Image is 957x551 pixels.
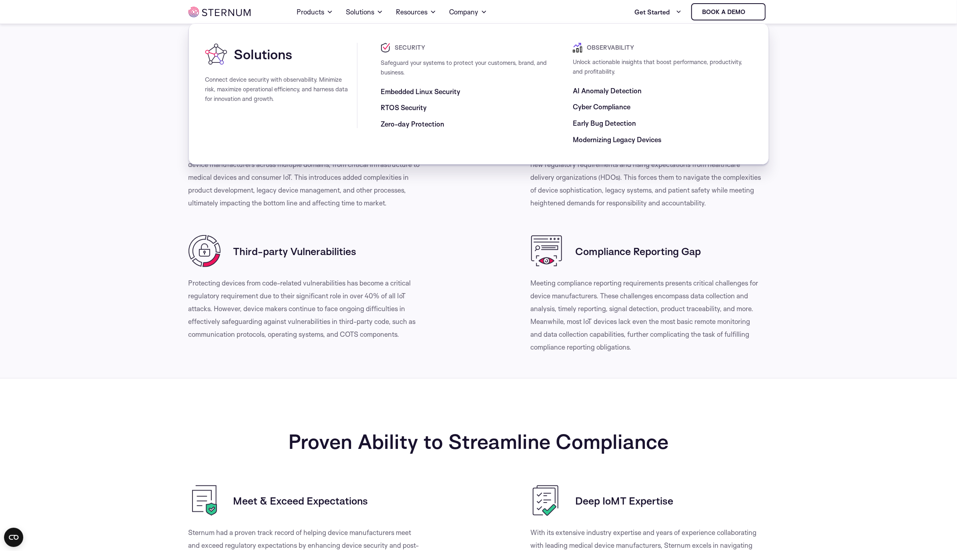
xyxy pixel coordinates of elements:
span: Safeguard your systems to protect your customers, brand, and business. [381,59,547,76]
span: Connect device security with observability. Minimize risk, maximize operational efficiency, and h... [205,76,348,103]
img: Deep IoMT Expertise [530,485,562,517]
a: Book a demo [691,3,766,20]
a: Resources [396,1,436,23]
a: Zero-day Protection [381,119,444,129]
span: Security [393,43,425,52]
img: sternum iot [748,9,755,15]
a: RTOS Security [381,103,427,113]
a: Products [297,1,333,23]
a: Early Bug Detection [573,119,636,128]
a: Modernizing Legacy Devices [573,135,662,145]
a: Solutions [346,1,383,23]
p: IoMT manufacturers find themselves on the forefront, having to deal with new regulatory requireme... [530,145,762,209]
a: AI Anomaly Detection [573,86,642,96]
img: Meet & Exceed Expectations [189,485,221,517]
h3: Compliance Reporting Gap [575,245,701,257]
img: sternum iot [189,7,251,17]
img: Compliance Reporting Gap [530,235,562,267]
a: Get Started [634,4,682,20]
span: Solutions [234,46,292,62]
h2: Proven Ability to Streamline Compliance [189,430,769,453]
span: Observability [585,43,634,52]
p: New regulatory standards raise security and visibility expectations for device manufacturers acro... [189,145,421,209]
img: Third-party Vulnerabilities [189,235,221,267]
p: Protecting devices from code-related vulnerabilities has become a critical regulatory requirement... [189,277,421,341]
p: Meeting compliance reporting requirements presents critical challenges for device manufacturers. ... [530,277,762,354]
h3: Deep IoMT Expertise [575,494,673,507]
span: Unlock actionable insights that boost performance, productivity, and profitability. [573,58,742,75]
a: Embedded Linux Security [381,87,460,97]
a: Company [449,1,488,23]
h3: Meet & Exceed Expectations [233,494,368,507]
a: Cyber Compliance [573,102,630,112]
button: Open CMP widget [4,528,23,547]
h3: Third-party Vulnerabilities [233,245,357,257]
